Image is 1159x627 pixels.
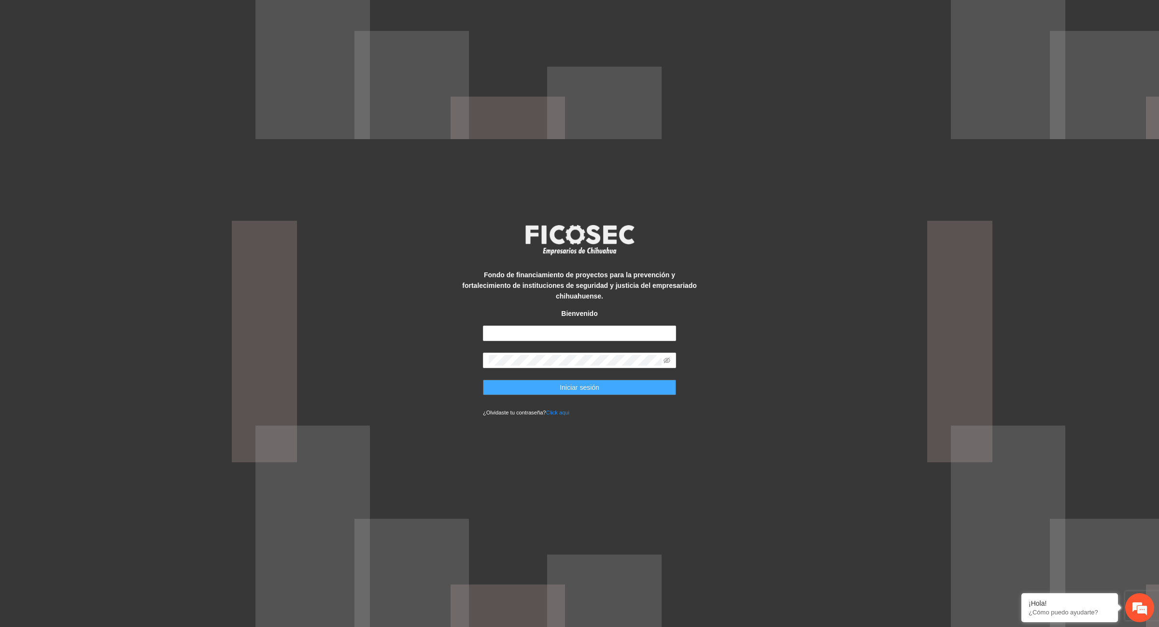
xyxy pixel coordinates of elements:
[546,410,570,415] a: Click aqui
[1029,599,1111,607] div: ¡Hola!
[664,357,670,364] span: eye-invisible
[462,271,696,300] strong: Fondo de financiamiento de proyectos para la prevención y fortalecimiento de instituciones de seg...
[1029,609,1111,616] p: ¿Cómo puedo ayudarte?
[483,380,676,395] button: Iniciar sesión
[519,222,640,257] img: logo
[561,310,597,317] strong: Bienvenido
[560,382,599,393] span: Iniciar sesión
[483,410,569,415] small: ¿Olvidaste tu contraseña?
